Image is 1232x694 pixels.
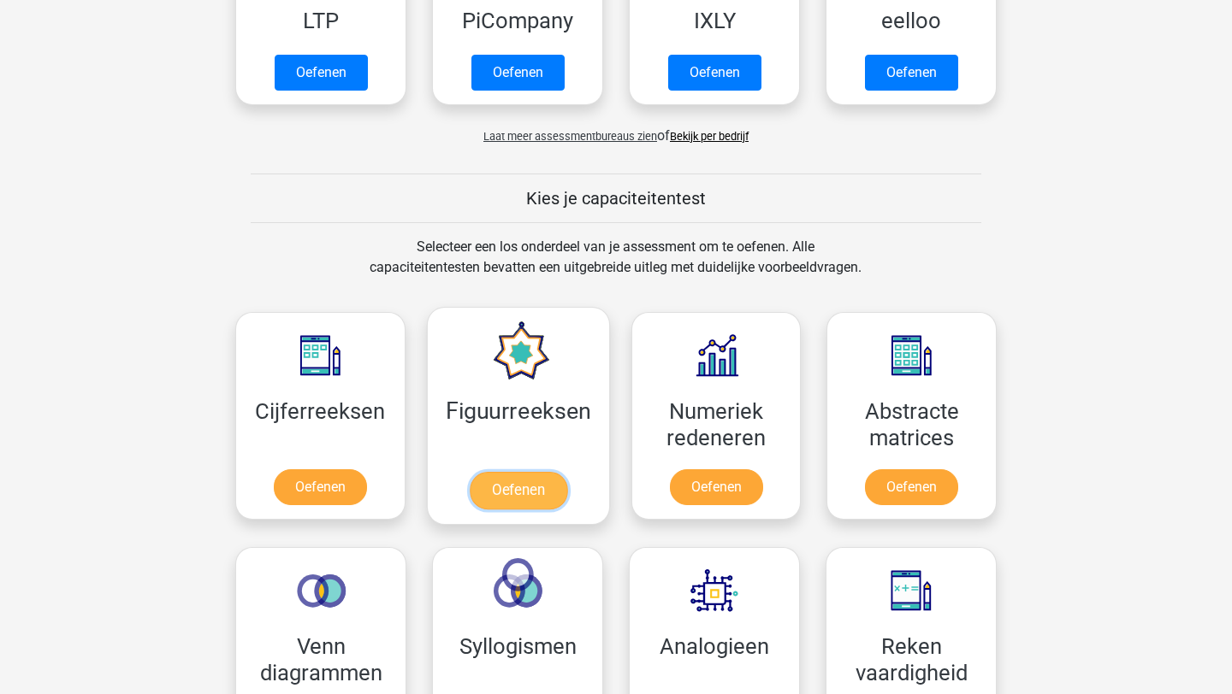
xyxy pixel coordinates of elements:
span: Laat meer assessmentbureaus zien [483,130,657,143]
a: Oefenen [274,469,367,505]
a: Oefenen [471,55,565,91]
a: Oefenen [670,469,763,505]
a: Bekijk per bedrijf [670,130,749,143]
a: Oefenen [865,469,958,505]
a: Oefenen [865,55,958,91]
a: Oefenen [275,55,368,91]
h5: Kies je capaciteitentest [251,188,981,209]
a: Oefenen [668,55,761,91]
a: Oefenen [469,472,566,509]
div: Selecteer een los onderdeel van je assessment om te oefenen. Alle capaciteitentesten bevatten een... [353,237,878,298]
div: of [222,112,1010,146]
